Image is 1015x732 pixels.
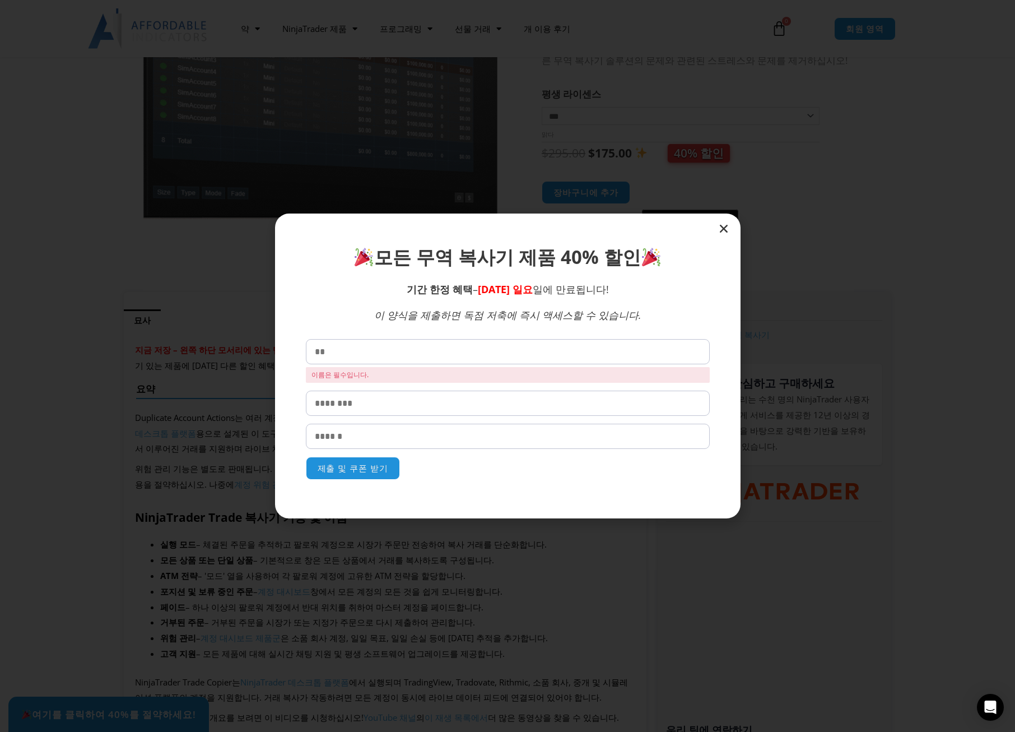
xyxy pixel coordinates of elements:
[642,248,660,266] img: 🎉
[374,308,641,322] em: 이 양식을 제출하면 독점 저축에 즉시 액세스할 수 있습니다.
[407,282,473,296] strong: 기간 한정 혜택
[718,223,729,234] a: 닫다
[306,457,400,480] button: 제출 및 쿠폰 받기
[306,282,710,297] p: – 일에 만료됩니다!
[977,694,1004,721] div: 인터콤 메신저 열기
[306,367,710,383] span: 이름은 필수입니다.
[478,282,533,296] span: [DATE] 일요
[355,248,373,266] img: 🎉
[374,244,641,270] font: 모든 무역 복사기 제품 40% 할인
